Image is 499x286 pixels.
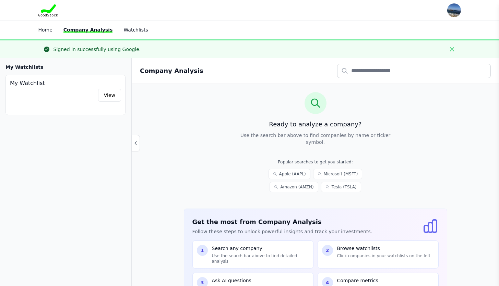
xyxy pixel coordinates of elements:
a: View [98,89,121,102]
p: Use the search bar above to find companies by name or ticker symbol. [239,132,392,146]
p: Search any company [212,245,309,252]
p: Follow these steps to unlock powerful insights and track your investments. [192,228,372,235]
a: Company Analysis [63,27,113,33]
span: 3 [201,279,204,286]
a: Home [38,27,52,33]
p: Compare metrics [337,277,434,284]
h4: My Watchlist [10,79,121,87]
a: Apple (AAPL) [269,169,310,179]
img: user photo [447,3,461,17]
span: 4 [326,279,329,286]
p: Click companies in your watchlists on the left [337,253,430,259]
span: 1 [201,247,204,254]
a: Tesla (TSLA) [321,182,361,192]
p: Ask AI questions [212,277,309,284]
p: Browse watchlists [337,245,430,252]
h3: Get the most from Company Analysis [192,217,372,227]
a: Amazon (AMZN) [270,182,318,192]
p: Use the search bar above to find detailed analysis [212,253,309,264]
div: Signed in successfully using Google. [54,46,141,53]
h2: Company Analysis [140,66,203,76]
a: Watchlists [123,27,148,33]
a: Microsoft (MSFT) [313,169,363,179]
span: 2 [326,247,329,254]
h3: My Watchlists [5,64,43,71]
button: Close [447,44,458,55]
p: Popular searches to get you started: [244,159,387,165]
h3: Ready to analyze a company? [184,120,447,129]
img: Goodstock Logo [38,4,58,16]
